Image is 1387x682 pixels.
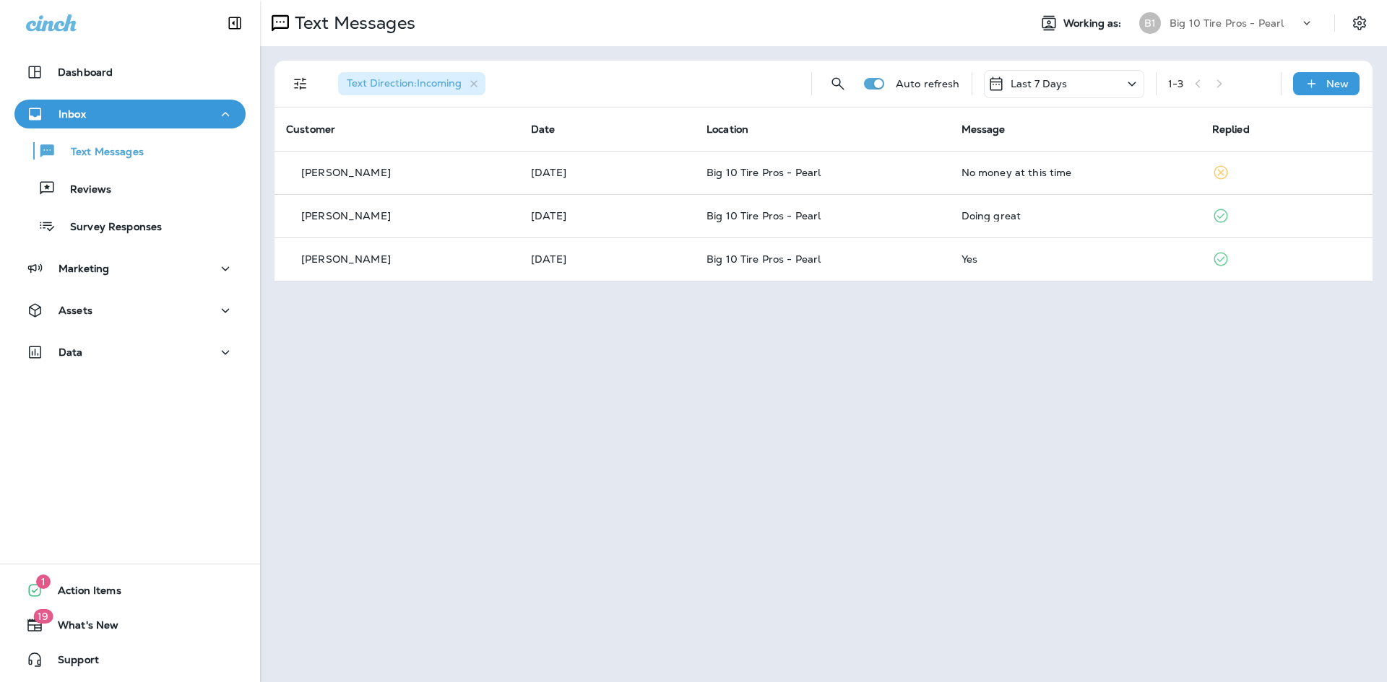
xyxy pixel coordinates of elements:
[59,108,86,120] p: Inbox
[59,263,109,274] p: Marketing
[36,574,51,589] span: 1
[43,654,99,671] span: Support
[1063,17,1125,30] span: Working as:
[707,209,821,222] span: Big 10 Tire Pros - Pearl
[33,609,53,624] span: 19
[59,346,83,358] p: Data
[1347,10,1373,36] button: Settings
[1168,78,1183,89] div: 1 - 3
[301,167,391,178] p: [PERSON_NAME]
[531,210,683,222] p: Sep 2, 2025 10:32 AM
[707,253,821,266] span: Big 10 Tire Pros - Pearl
[707,166,821,179] span: Big 10 Tire Pros - Pearl
[1326,78,1349,89] p: New
[286,69,315,98] button: Filters
[1170,17,1284,29] p: Big 10 Tire Pros - Pearl
[896,78,960,89] p: Auto refresh
[56,221,162,235] p: Survey Responses
[14,576,246,605] button: 1Action Items
[215,9,255,38] button: Collapse Sidebar
[962,123,1006,136] span: Message
[338,72,485,95] div: Text Direction:Incoming
[14,136,246,166] button: Text Messages
[286,123,335,136] span: Customer
[14,58,246,87] button: Dashboard
[1011,78,1068,89] p: Last 7 Days
[14,254,246,283] button: Marketing
[43,585,121,602] span: Action Items
[56,183,111,197] p: Reviews
[1212,123,1250,136] span: Replied
[531,167,683,178] p: Sep 2, 2025 07:59 PM
[58,66,113,78] p: Dashboard
[289,12,415,34] p: Text Messages
[1139,12,1161,34] div: B1
[14,211,246,241] button: Survey Responses
[962,167,1189,178] div: No money at this time
[59,305,92,316] p: Assets
[707,123,748,136] span: Location
[14,611,246,639] button: 19What's New
[14,338,246,367] button: Data
[14,100,246,128] button: Inbox
[43,619,118,637] span: What's New
[14,296,246,325] button: Assets
[531,253,683,265] p: Sep 1, 2025 10:23 AM
[347,76,462,89] span: Text Direction : Incoming
[14,173,246,204] button: Reviews
[56,146,144,159] p: Text Messages
[962,210,1189,222] div: Doing great
[301,253,391,265] p: [PERSON_NAME]
[824,69,852,98] button: Search Messages
[301,210,391,222] p: [PERSON_NAME]
[14,645,246,674] button: Support
[962,253,1189,265] div: Yes
[531,123,556,136] span: Date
